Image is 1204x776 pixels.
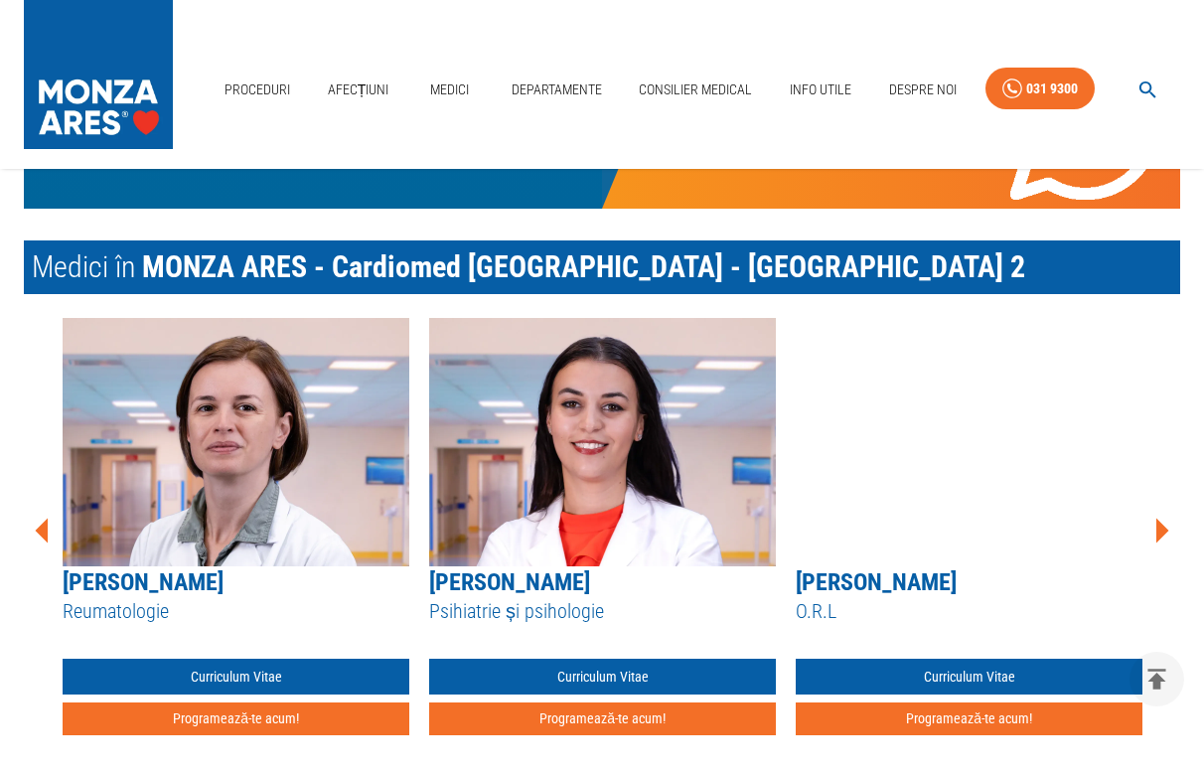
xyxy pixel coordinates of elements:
img: Dr. Linda Ghib [63,318,409,566]
h5: Reumatologie [63,598,409,625]
a: 031 9300 [985,68,1095,110]
button: Programează-te acum! [429,702,776,735]
button: Programează-te acum! [796,702,1142,735]
button: Programează-te acum! [63,702,409,735]
div: 031 9300 [1026,77,1078,101]
a: Despre Noi [881,70,965,110]
a: Departamente [504,70,610,110]
a: Curriculum Vitae [63,659,409,696]
a: Curriculum Vitae [429,659,776,696]
img: Dr. Marius Pop [796,318,1142,566]
a: Consilier Medical [631,70,760,110]
h5: O.R.L [796,598,1142,625]
a: [PERSON_NAME] [63,568,224,596]
a: Info Utile [782,70,859,110]
a: Medici [418,70,482,110]
span: MONZA ARES - Cardiomed [GEOGRAPHIC_DATA] - [GEOGRAPHIC_DATA] 2 [142,249,1025,284]
button: delete [1129,652,1184,706]
h2: Medici în [24,240,1180,294]
a: [PERSON_NAME] [796,568,957,596]
img: Dr. Cătălina Petrașcu [429,318,776,566]
a: [PERSON_NAME] [429,568,590,596]
h5: Psihiatrie și psihologie [429,598,776,625]
a: Proceduri [217,70,298,110]
a: Curriculum Vitae [796,659,1142,696]
a: Afecțiuni [320,70,397,110]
